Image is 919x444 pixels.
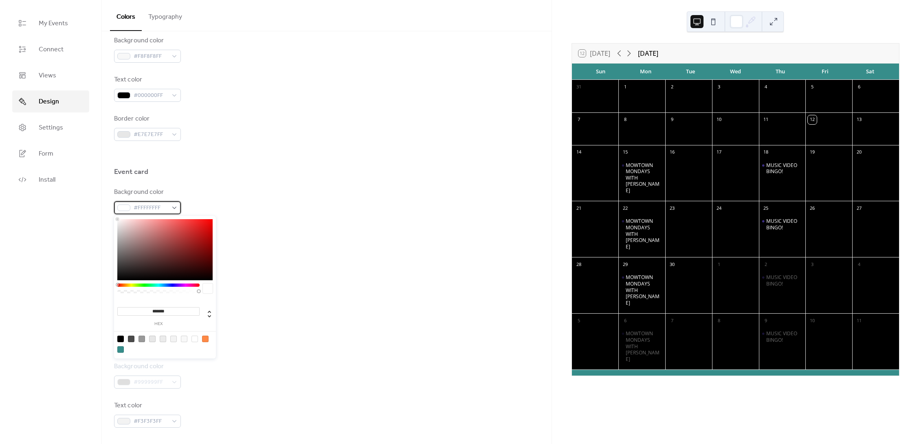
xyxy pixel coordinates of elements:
a: My Events [12,12,89,34]
div: MUSIC VIDEO BINGO! [766,162,802,175]
div: MOWTOWN MONDAYS WITH [PERSON_NAME] [626,330,662,362]
div: 5 [574,316,583,325]
div: rgb(0, 0, 0) [117,336,124,342]
div: Border color [114,114,179,124]
div: MUSIC VIDEO BINGO! [759,162,806,175]
span: #E7E7E7FF [134,130,168,140]
div: 11 [855,316,864,325]
div: MOWTOWN MONDAYS WITH [PERSON_NAME] [626,218,662,250]
span: #F3F3F3FF [134,417,168,426]
div: 17 [715,148,723,157]
div: 25 [761,204,770,213]
div: Fri [803,64,848,80]
div: 9 [761,316,770,325]
div: rgb(54, 141, 138) [117,346,124,353]
div: 27 [855,204,864,213]
a: Connect [12,38,89,60]
span: Install [39,175,55,185]
div: MUSIC VIDEO BINGO! [766,274,802,287]
a: Views [12,64,89,86]
div: rgb(248, 248, 248) [181,336,187,342]
div: MUSIC VIDEO BINGO! [759,274,806,287]
span: #000000FF [134,91,168,101]
span: Settings [39,123,63,133]
div: rgb(74, 74, 74) [128,336,134,342]
div: rgb(255, 137, 70) [202,336,209,342]
div: Text color [114,401,179,411]
div: 3 [808,260,817,269]
div: Wed [713,64,758,80]
div: Background color [114,362,179,371]
div: 8 [715,316,723,325]
div: Event card [114,167,148,177]
a: Settings [12,116,89,138]
span: My Events [39,19,68,29]
div: Text color [114,75,179,85]
div: 8 [621,115,630,124]
div: 12 [808,115,817,124]
label: hex [117,322,200,326]
div: 30 [668,260,677,269]
div: rgb(255, 255, 255) [191,336,198,342]
a: Design [12,90,89,112]
div: 20 [855,148,864,157]
div: 13 [855,115,864,124]
div: Thu [758,64,802,80]
div: 2 [761,260,770,269]
div: 23 [668,204,677,213]
a: Install [12,169,89,191]
div: 16 [668,148,677,157]
div: Sun [578,64,623,80]
div: 29 [621,260,630,269]
div: 18 [761,148,770,157]
div: 7 [574,115,583,124]
div: 21 [574,204,583,213]
div: 10 [715,115,723,124]
div: 26 [808,204,817,213]
span: #F8F8F8FF [134,52,168,62]
span: Connect [39,45,64,55]
div: rgb(243, 243, 243) [170,336,177,342]
div: 22 [621,204,630,213]
div: 19 [808,148,817,157]
div: 4 [761,83,770,92]
a: Form [12,143,89,165]
div: 28 [574,260,583,269]
div: MUSIC VIDEO BINGO! [766,218,802,231]
div: 24 [715,204,723,213]
div: Tue [668,64,713,80]
div: 1 [715,260,723,269]
div: MOWTOWN MONDAYS WITH MIKE [618,218,665,250]
div: 9 [668,115,677,124]
div: rgb(231, 231, 231) [149,336,156,342]
div: 31 [574,83,583,92]
div: MUSIC VIDEO BINGO! [759,218,806,231]
div: Mon [623,64,668,80]
span: Form [39,149,53,159]
div: MOWTOWN MONDAYS WITH MIKE [618,330,665,362]
div: 1 [621,83,630,92]
div: MOWTOWN MONDAYS WITH [PERSON_NAME] [626,162,662,194]
div: rgb(235, 235, 235) [160,336,166,342]
span: #FFFFFFFF [134,203,168,213]
div: MOWTOWN MONDAYS WITH [PERSON_NAME] [626,274,662,306]
div: 6 [855,83,864,92]
div: Sat [848,64,893,80]
div: 4 [855,260,864,269]
div: 5 [808,83,817,92]
div: 14 [574,148,583,157]
div: 15 [621,148,630,157]
div: 10 [808,316,817,325]
div: Background color [114,187,179,197]
div: MUSIC VIDEO BINGO! [766,330,802,343]
div: 2 [668,83,677,92]
span: Views [39,71,56,81]
div: 3 [715,83,723,92]
div: Background color [114,36,179,46]
div: [DATE] [638,48,658,58]
div: 7 [668,316,677,325]
div: rgb(153, 153, 153) [139,336,145,342]
div: 6 [621,316,630,325]
span: Design [39,97,59,107]
div: 11 [761,115,770,124]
